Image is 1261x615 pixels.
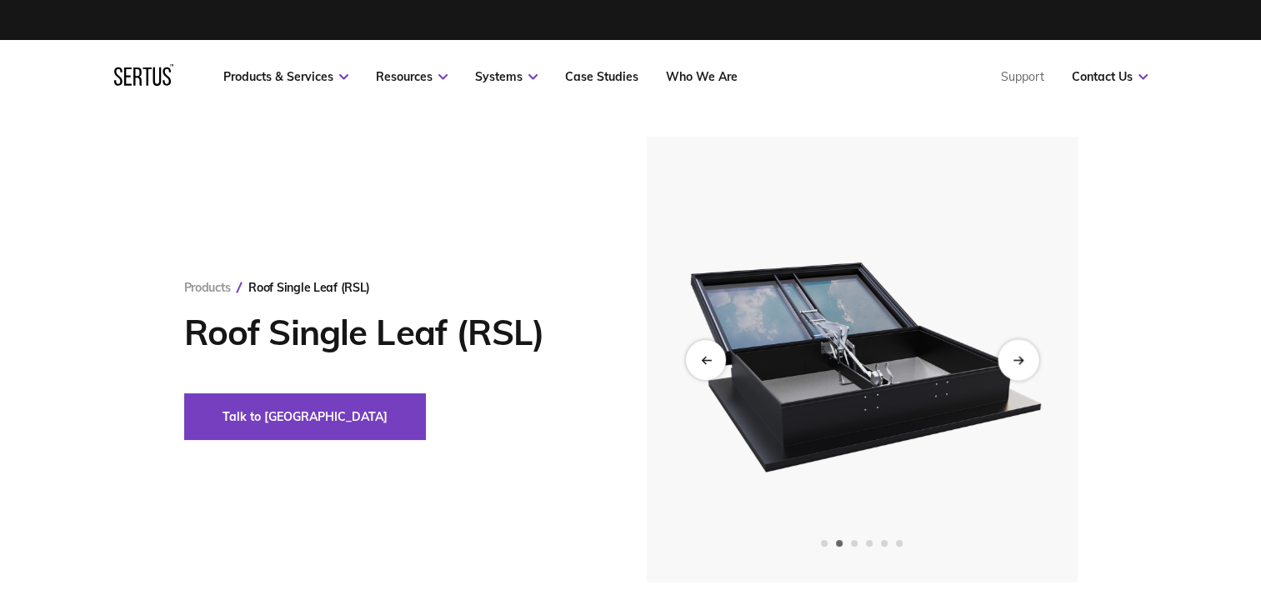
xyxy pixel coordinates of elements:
a: Resources [376,69,448,84]
a: Case Studies [565,69,638,84]
div: Previous slide [686,340,726,380]
a: Systems [475,69,538,84]
a: Products [184,280,231,295]
div: Next slide [998,339,1038,380]
span: Go to slide 6 [896,540,903,547]
span: Go to slide 4 [866,540,873,547]
a: Who We Are [666,69,738,84]
h1: Roof Single Leaf (RSL) [184,312,597,353]
a: Contact Us [1072,69,1148,84]
a: Products & Services [223,69,348,84]
button: Talk to [GEOGRAPHIC_DATA] [184,393,426,440]
a: Support [1001,69,1044,84]
span: Go to slide 5 [881,540,888,547]
span: Go to slide 1 [821,540,828,547]
span: Go to slide 3 [851,540,858,547]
